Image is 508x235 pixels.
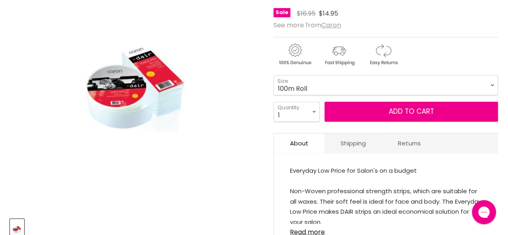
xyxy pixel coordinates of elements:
a: About [274,133,324,153]
span: $14.95 [319,9,338,18]
button: Add to cart [324,102,498,122]
span: Sale [273,8,290,17]
a: Caron [321,20,341,30]
span: $16.95 [297,9,316,18]
iframe: Gorgias live chat messenger [468,197,500,227]
div: Everyday Low Price for Salon's on a budget Non-Woven professional strength strips, which are suit... [290,166,482,224]
span: Add to cart [389,106,434,116]
select: Quantity [273,102,320,122]
img: returns.gif [362,42,404,67]
img: shipping.gif [318,42,360,67]
span: See more from [273,20,341,30]
a: Shipping [324,133,382,153]
a: Returns [382,133,437,153]
img: genuine.gif [273,42,316,67]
